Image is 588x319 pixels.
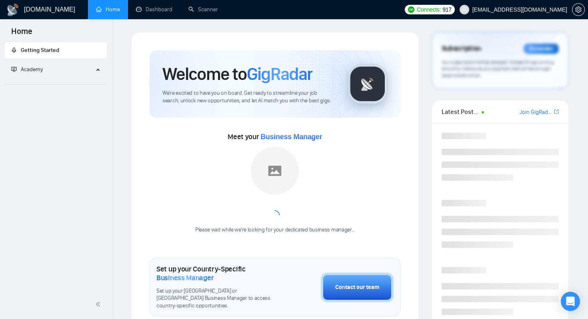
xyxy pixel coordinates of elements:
span: loading [268,209,282,222]
span: export [554,108,559,115]
button: Contact our team [321,273,394,302]
span: Business Manager [156,273,214,282]
li: Academy Homepage [5,81,107,86]
span: Set up your [GEOGRAPHIC_DATA] or [GEOGRAPHIC_DATA] Business Manager to access country-specific op... [156,287,281,310]
img: gigradar-logo.png [348,64,388,104]
h1: Welcome to [162,63,312,85]
div: Please wait while we're looking for your dedicated business manager... [190,226,360,234]
button: setting [572,3,585,16]
span: rocket [11,47,17,53]
img: logo [6,4,19,16]
span: Meet your [228,132,322,141]
span: Subscription [442,42,481,56]
span: We're excited to have you on board. Get ready to streamline your job search, unlock new opportuni... [162,90,335,105]
span: Connects: [417,5,441,14]
span: Home [5,26,39,42]
span: GigRadar [247,63,312,85]
span: fund-projection-screen [11,66,17,72]
h1: Set up your Country-Specific [156,265,281,282]
a: dashboardDashboard [136,6,172,13]
span: Your subscription will be renewed. To keep things running smoothly, make sure your payment method... [442,59,554,78]
a: Join GigRadar Slack Community [520,108,552,117]
a: export [554,108,559,116]
a: homeHome [96,6,120,13]
li: Getting Started [5,42,107,58]
span: Business Manager [260,133,322,141]
img: placeholder.png [251,147,299,195]
span: user [462,7,467,12]
img: upwork-logo.png [408,6,414,13]
span: double-left [95,300,103,308]
span: setting [572,6,584,13]
a: searchScanner [188,6,218,13]
div: Open Intercom Messenger [561,292,580,311]
a: setting [572,6,585,13]
span: Academy [11,66,43,73]
span: Latest Posts from the GigRadar Community [442,107,480,117]
span: Getting Started [21,47,59,54]
div: Contact our team [335,283,379,292]
div: Reminder [524,44,559,54]
span: Academy [21,66,43,73]
span: 917 [442,5,451,14]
